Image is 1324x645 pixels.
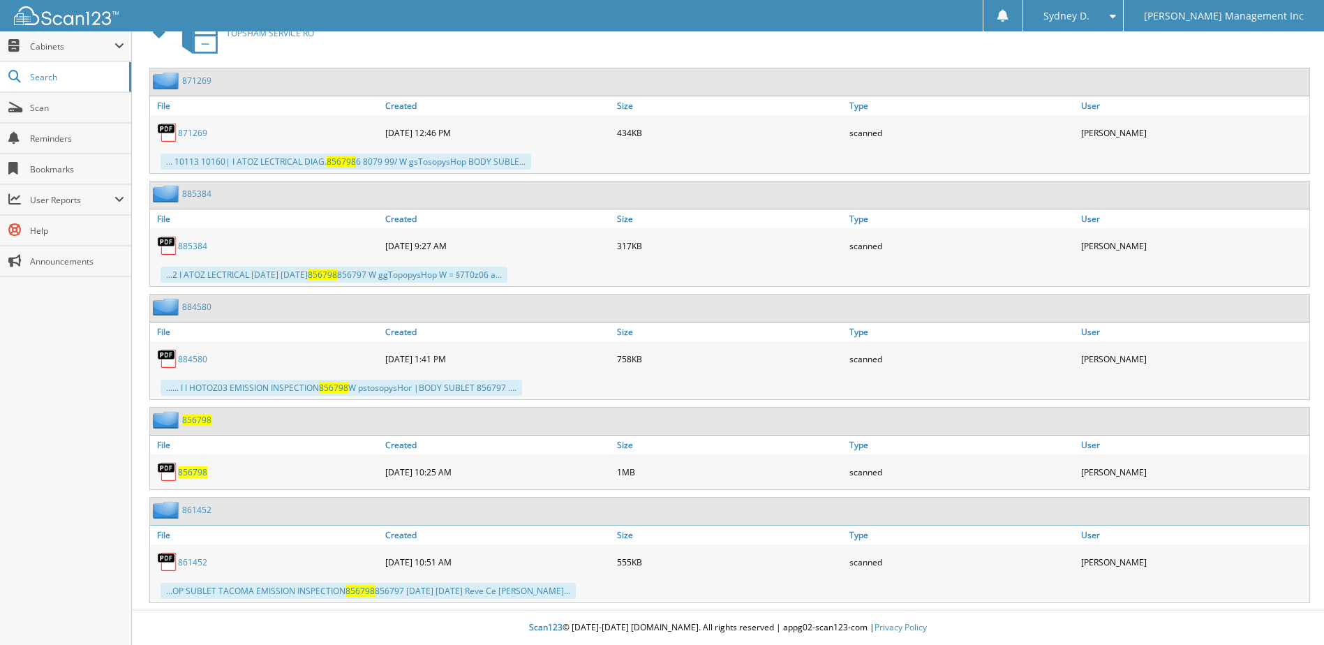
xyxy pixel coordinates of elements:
[1078,548,1309,576] div: [PERSON_NAME]
[382,458,613,486] div: [DATE] 10:25 AM
[178,240,207,252] a: 885384
[382,209,613,228] a: Created
[161,380,522,396] div: ...... I I HOTOZ03 EMISSION INSPECTION W pstosopysHor |BODY SUBLET 856797 ....
[1078,322,1309,341] a: User
[345,585,375,597] span: 856798
[613,232,845,260] div: 317KB
[1254,578,1324,645] iframe: Chat Widget
[382,322,613,341] a: Created
[846,322,1078,341] a: Type
[30,255,124,267] span: Announcements
[178,556,207,568] a: 861452
[150,436,382,454] a: File
[182,414,211,426] a: 856798
[157,235,178,256] img: PDF.png
[613,526,845,544] a: Size
[30,71,122,83] span: Search
[153,72,182,89] img: folder2.png
[1144,12,1304,20] span: [PERSON_NAME] Management Inc
[529,621,563,633] span: Scan123
[1043,12,1089,20] span: Sydney D.
[382,345,613,373] div: [DATE] 1:41 PM
[150,209,382,228] a: File
[157,122,178,143] img: PDF.png
[382,96,613,115] a: Created
[150,322,382,341] a: File
[182,504,211,516] a: 861452
[846,458,1078,486] div: scanned
[153,298,182,316] img: folder2.png
[30,225,124,237] span: Help
[875,621,927,633] a: Privacy Policy
[382,548,613,576] div: [DATE] 10:51 AM
[846,119,1078,147] div: scanned
[1078,458,1309,486] div: [PERSON_NAME]
[382,526,613,544] a: Created
[157,551,178,572] img: PDF.png
[613,548,845,576] div: 555KB
[153,501,182,519] img: folder2.png
[161,154,531,170] div: ... 10113 10160| I ATOZ LECTRICAL DIAG. 6 8079 99/ W gsTosopysHop BODY SUBLE...
[182,75,211,87] a: 871269
[30,102,124,114] span: Scan
[613,209,845,228] a: Size
[846,436,1078,454] a: Type
[161,267,507,283] div: ...2 I ATOZ LECTRICAL [DATE] [DATE] 856797 W ggTopopysHop W = §7T0z06 a...
[846,96,1078,115] a: Type
[132,611,1324,645] div: © [DATE]-[DATE] [DOMAIN_NAME]. All rights reserved | appg02-scan123-com |
[30,163,124,175] span: Bookmarks
[319,382,348,394] span: 856798
[613,458,845,486] div: 1MB
[846,232,1078,260] div: scanned
[157,461,178,482] img: PDF.png
[1078,436,1309,454] a: User
[613,119,845,147] div: 434KB
[178,127,207,139] a: 871269
[153,185,182,202] img: folder2.png
[1078,209,1309,228] a: User
[150,96,382,115] a: File
[327,156,356,168] span: 856798
[846,345,1078,373] div: scanned
[613,96,845,115] a: Size
[182,301,211,313] a: 884580
[174,6,314,61] a: TOPSHAM SERVICE RO
[846,548,1078,576] div: scanned
[846,526,1078,544] a: Type
[226,27,314,39] span: TOPSHAM SERVICE RO
[846,209,1078,228] a: Type
[182,188,211,200] a: 885384
[613,345,845,373] div: 758KB
[150,526,382,544] a: File
[153,411,182,429] img: folder2.png
[382,436,613,454] a: Created
[1078,526,1309,544] a: User
[613,436,845,454] a: Size
[613,322,845,341] a: Size
[161,583,576,599] div: ...OP SUBLET TACOMA EMISSION INSPECTION 856797 [DATE] [DATE] Reve Ce [PERSON_NAME]...
[1078,232,1309,260] div: [PERSON_NAME]
[382,232,613,260] div: [DATE] 9:27 AM
[1078,345,1309,373] div: [PERSON_NAME]
[30,40,114,52] span: Cabinets
[30,194,114,206] span: User Reports
[1078,96,1309,115] a: User
[14,6,119,25] img: scan123-logo-white.svg
[178,353,207,365] a: 884580
[178,466,207,478] a: 856798
[1078,119,1309,147] div: [PERSON_NAME]
[382,119,613,147] div: [DATE] 12:46 PM
[157,348,178,369] img: PDF.png
[30,133,124,144] span: Reminders
[308,269,337,281] span: 856798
